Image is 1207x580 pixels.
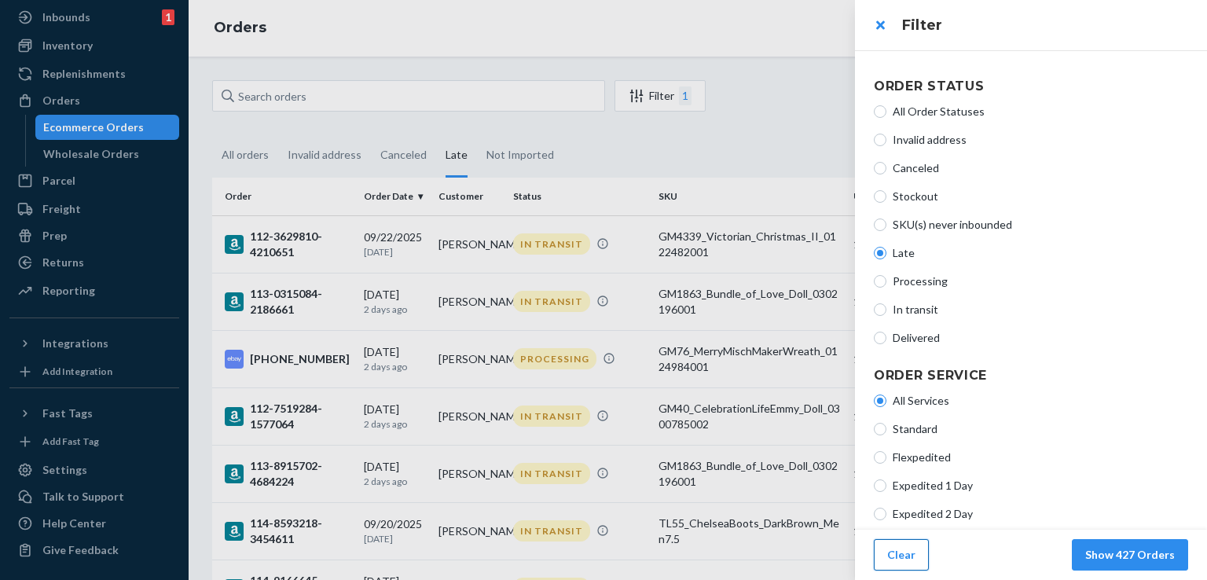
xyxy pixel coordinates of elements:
h3: Filter [902,15,1188,35]
span: Processing [893,273,1188,289]
span: In transit [893,302,1188,318]
input: Processing [874,275,886,288]
button: Show 427 Orders [1072,539,1188,571]
input: Late [874,247,886,259]
input: All Services [874,395,886,407]
input: Expedited 2 Day [874,508,886,520]
span: Expedited 2 Day [893,506,1188,522]
span: Delivered [893,330,1188,346]
input: Canceled [874,162,886,174]
input: Flexpedited [874,451,886,464]
span: Flexpedited [893,450,1188,465]
span: All Services [893,393,1188,409]
input: Standard [874,423,886,435]
button: Clear [874,539,929,571]
span: Stockout [893,189,1188,204]
span: Chat [35,11,67,25]
input: Delivered [874,332,886,344]
button: close [864,9,896,41]
h4: Order Status [874,77,1188,96]
input: In transit [874,303,886,316]
span: SKU(s) never inbounded [893,217,1188,233]
input: All Order Statuses [874,105,886,118]
input: Expedited 1 Day [874,479,886,492]
input: SKU(s) never inbounded [874,218,886,231]
span: Expedited 1 Day [893,478,1188,494]
span: Late [893,245,1188,261]
input: Stockout [874,190,886,203]
span: Canceled [893,160,1188,176]
span: Invalid address [893,132,1188,148]
input: Invalid address [874,134,886,146]
span: All Order Statuses [893,104,1188,119]
span: Standard [893,421,1188,437]
h4: Order Service [874,366,1188,385]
